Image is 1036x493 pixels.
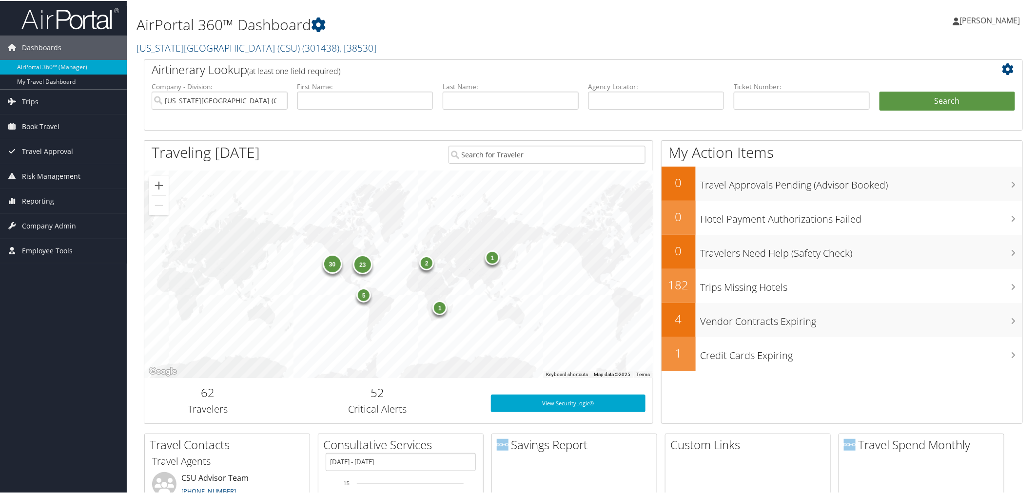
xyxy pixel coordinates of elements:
[485,249,500,264] div: 1
[662,268,1023,302] a: 182Trips Missing Hotels
[662,141,1023,162] h1: My Action Items
[150,436,310,452] h2: Travel Contacts
[701,241,1023,259] h3: Travelers Need Help (Safety Check)
[22,35,61,59] span: Dashboards
[137,14,732,34] h1: AirPortal 360™ Dashboard
[662,276,696,292] h2: 182
[22,114,59,138] span: Book Travel
[662,302,1023,336] a: 4Vendor Contracts Expiring
[701,172,1023,191] h3: Travel Approvals Pending (Advisor Booked)
[322,253,342,273] div: 30
[22,138,73,163] span: Travel Approval
[247,65,340,76] span: (at least one field required)
[356,287,371,302] div: 5
[960,14,1020,25] span: [PERSON_NAME]
[594,371,630,376] span: Map data ©2025
[22,89,39,113] span: Trips
[588,81,724,91] label: Agency Locator:
[734,81,870,91] label: Ticket Number:
[953,5,1030,34] a: [PERSON_NAME]
[701,275,1023,293] h3: Trips Missing Hotels
[701,343,1023,361] h3: Credit Cards Expiring
[662,344,696,360] h2: 1
[662,242,696,258] h2: 0
[701,207,1023,225] h3: Hotel Payment Authorizations Failed
[149,175,169,194] button: Zoom in
[497,438,508,450] img: domo-logo.png
[22,163,80,188] span: Risk Management
[149,195,169,214] button: Zoom out
[701,309,1023,327] h3: Vendor Contracts Expiring
[662,336,1023,370] a: 1Credit Cards Expiring
[22,238,73,262] span: Employee Tools
[152,383,264,400] h2: 62
[662,173,696,190] h2: 0
[662,166,1023,200] a: 0Travel Approvals Pending (Advisor Booked)
[662,208,696,224] h2: 0
[491,394,646,411] a: View SecurityLogic®
[323,436,483,452] h2: Consultative Services
[449,145,646,163] input: Search for Traveler
[147,364,179,377] img: Google
[152,81,288,91] label: Company - Division:
[152,454,302,467] h3: Travel Agents
[22,213,76,237] span: Company Admin
[662,234,1023,268] a: 0Travelers Need Help (Safety Check)
[279,383,476,400] h2: 52
[353,254,372,273] div: 23
[339,40,376,54] span: , [ 38530 ]
[22,188,54,212] span: Reporting
[297,81,433,91] label: First Name:
[344,479,350,485] tspan: 15
[497,436,657,452] h2: Savings Report
[636,371,650,376] a: Terms
[147,364,179,377] a: Open this area in Google Maps (opens a new window)
[546,370,588,377] button: Keyboard shortcuts
[670,436,830,452] h2: Custom Links
[443,81,579,91] label: Last Name:
[419,255,434,269] div: 2
[844,438,856,450] img: domo-logo.png
[152,60,942,77] h2: Airtinerary Lookup
[844,436,1004,452] h2: Travel Spend Monthly
[279,401,476,415] h3: Critical Alerts
[880,91,1016,110] button: Search
[152,141,260,162] h1: Traveling [DATE]
[21,6,119,29] img: airportal-logo.png
[432,300,447,314] div: 1
[137,40,376,54] a: [US_STATE][GEOGRAPHIC_DATA] (CSU)
[662,310,696,326] h2: 4
[302,40,339,54] span: ( 301438 )
[152,401,264,415] h3: Travelers
[662,200,1023,234] a: 0Hotel Payment Authorizations Failed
